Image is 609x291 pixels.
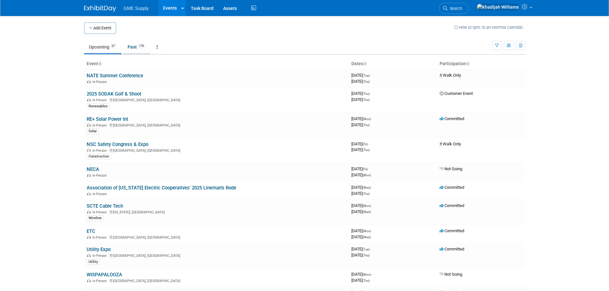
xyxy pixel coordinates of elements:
[87,272,122,278] a: WISPAPALOOZA
[137,44,146,49] span: 179
[351,272,373,277] span: [DATE]
[92,123,109,127] span: In-Person
[351,247,371,251] span: [DATE]
[372,228,373,233] span: -
[87,103,110,109] div: Renewables
[363,210,371,214] span: (Wed)
[371,247,371,251] span: -
[351,234,371,239] span: [DATE]
[363,98,370,102] span: (Thu)
[349,58,437,69] th: Dates
[351,116,373,121] span: [DATE]
[363,148,370,152] span: (Thu)
[124,6,149,11] span: GME Supply
[92,98,109,102] span: In-Person
[363,204,371,208] span: (Mon)
[351,79,370,84] span: [DATE]
[363,192,370,195] span: (Thu)
[87,91,141,97] a: 2025 SODAK Golf & Shoot
[87,192,91,195] img: In-Person Event
[87,123,91,126] img: In-Person Event
[87,166,99,172] a: NECA
[92,210,109,214] span: In-Person
[351,191,370,196] span: [DATE]
[477,4,519,11] img: Khadijah Williams
[87,149,91,152] img: In-Person Event
[363,173,371,177] span: (Mon)
[351,172,371,177] span: [DATE]
[440,203,464,208] span: Committed
[87,116,128,122] a: RE+ Solar Power Int
[351,142,370,146] span: [DATE]
[87,235,91,239] img: In-Person Event
[87,73,143,79] a: NATE Summer Conference
[363,273,371,276] span: (Mon)
[84,58,349,69] th: Event
[369,166,370,171] span: -
[351,185,373,190] span: [DATE]
[87,278,346,283] div: [GEOGRAPHIC_DATA], [GEOGRAPHIC_DATA]
[369,142,370,146] span: -
[372,203,373,208] span: -
[84,22,116,34] button: Add Event
[363,229,371,233] span: (Mon)
[437,58,525,69] th: Participation
[363,186,371,189] span: (Wed)
[87,173,91,177] img: In-Person Event
[87,209,346,214] div: [US_STATE], [GEOGRAPHIC_DATA]
[84,5,116,12] img: ExhibitDay
[440,272,462,277] span: Not Going
[440,166,462,171] span: Not Going
[440,73,461,78] span: Walk Only
[440,228,464,233] span: Committed
[87,234,346,240] div: [GEOGRAPHIC_DATA], [GEOGRAPHIC_DATA]
[92,235,109,240] span: In-Person
[363,142,368,146] span: (Fri)
[87,279,91,282] img: In-Person Event
[351,73,371,78] span: [DATE]
[439,3,468,14] a: Search
[87,122,346,127] div: [GEOGRAPHIC_DATA], [GEOGRAPHIC_DATA]
[371,91,371,96] span: -
[363,167,368,171] span: (Fri)
[87,228,95,234] a: ETC
[363,279,370,282] span: (Thu)
[372,185,373,190] span: -
[87,185,236,191] a: Association of [US_STATE] Electric Cooperatives’ 2025 Lineman’s Rode
[454,25,525,30] a: How to sync to an external calendar...
[363,235,371,239] span: (Wed)
[87,259,100,265] div: Utility
[87,80,91,83] img: In-Person Event
[92,254,109,258] span: In-Person
[87,97,346,102] div: [GEOGRAPHIC_DATA], [GEOGRAPHIC_DATA]
[351,278,370,283] span: [DATE]
[87,98,91,101] img: In-Person Event
[363,92,370,96] span: (Thu)
[363,80,370,83] span: (Thu)
[87,210,91,213] img: In-Person Event
[466,61,469,66] a: Sort by Participation Type
[87,142,148,147] a: NSC Safety Congress & Expo
[351,147,370,152] span: [DATE]
[87,203,123,209] a: SCTE Cable Tech
[448,6,462,11] span: Search
[363,248,370,251] span: (Tue)
[440,116,464,121] span: Committed
[372,116,373,121] span: -
[363,123,370,127] span: (Thu)
[123,41,151,53] a: Past179
[440,185,464,190] span: Committed
[98,61,101,66] a: Sort by Event Name
[363,254,370,257] span: (Thu)
[351,228,373,233] span: [DATE]
[87,253,346,258] div: [GEOGRAPHIC_DATA], [GEOGRAPHIC_DATA]
[92,80,109,84] span: In-Person
[363,74,370,77] span: (Tue)
[351,203,373,208] span: [DATE]
[351,253,370,257] span: [DATE]
[372,272,373,277] span: -
[351,97,370,102] span: [DATE]
[87,254,91,257] img: In-Person Event
[87,154,111,159] div: Construction
[92,173,109,178] span: In-Person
